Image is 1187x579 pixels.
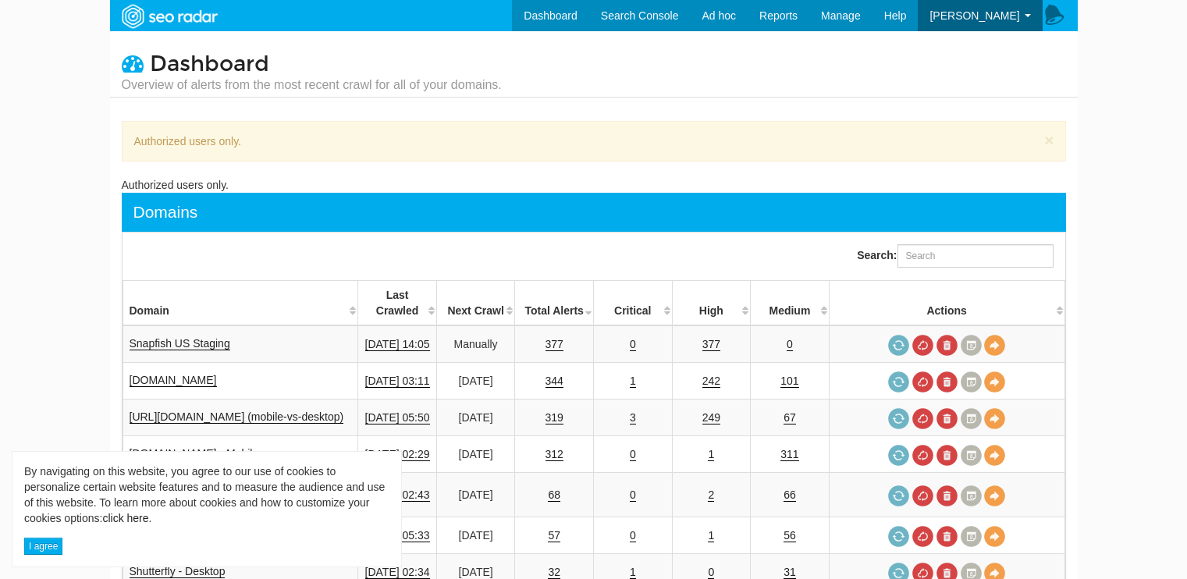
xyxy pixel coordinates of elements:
[784,529,796,542] a: 56
[1044,132,1054,148] button: ×
[436,517,515,554] td: [DATE]
[961,371,982,393] a: Crawl History
[122,76,502,94] small: Overview of alerts from the most recent crawl for all of your domains.
[984,485,1005,506] a: View Domain Overview
[888,408,909,429] a: Request a crawl
[984,526,1005,547] a: View Domain Overview
[130,337,230,350] a: Snapfish US Staging
[702,375,720,388] a: 242
[365,448,430,461] a: [DATE] 02:29
[593,281,672,326] th: Critical: activate to sort column descending
[24,538,62,555] button: I agree
[929,9,1019,22] span: [PERSON_NAME]
[548,566,560,579] a: 32
[784,488,796,502] a: 66
[961,445,982,466] a: Crawl History
[436,281,515,326] th: Next Crawl: activate to sort column descending
[912,371,933,393] a: Cancel in-progress audit
[984,445,1005,466] a: View Domain Overview
[787,338,793,351] a: 0
[150,51,269,77] span: Dashboard
[961,408,982,429] a: Crawl History
[365,566,430,579] a: [DATE] 02:34
[702,9,736,22] span: Ad hoc
[365,338,430,351] a: [DATE] 14:05
[784,411,796,424] a: 67
[122,52,144,74] i: 
[515,281,594,326] th: Total Alerts: activate to sort column ascending
[751,281,830,326] th: Medium: activate to sort column descending
[829,281,1064,326] th: Actions: activate to sort column ascending
[984,371,1005,393] a: View Domain Overview
[912,445,933,466] a: Cancel in-progress audit
[897,244,1054,268] input: Search:
[630,448,636,461] a: 0
[546,411,563,424] a: 319
[961,526,982,547] a: Crawl History
[984,408,1005,429] a: View Domain Overview
[130,410,344,424] a: [URL][DOMAIN_NAME] (mobile-vs-desktop)
[130,447,259,460] a: [DOMAIN_NAME] - Mobile
[630,338,636,351] a: 0
[984,335,1005,356] a: View Domain Overview
[936,485,958,506] a: Delete most recent audit
[130,374,217,387] a: [DOMAIN_NAME]
[936,445,958,466] a: Delete most recent audit
[780,375,798,388] a: 101
[436,363,515,400] td: [DATE]
[912,485,933,506] a: Cancel in-progress audit
[630,566,636,579] a: 1
[122,121,1066,162] div: Authorized users only.
[708,488,714,502] a: 2
[888,485,909,506] a: Request a crawl
[365,529,430,542] a: [DATE] 05:33
[888,526,909,547] a: Request a crawl
[888,445,909,466] a: Request a crawl
[702,411,720,424] a: 249
[912,335,933,356] a: Cancel in-progress audit
[888,335,909,356] span: Request a crawl
[936,335,958,356] a: Delete most recent audit
[912,526,933,547] a: Cancel in-progress audit
[784,566,796,579] a: 31
[365,411,430,424] a: [DATE] 05:50
[546,375,563,388] a: 344
[116,2,223,30] img: SEORadar
[358,281,437,326] th: Last Crawled: activate to sort column descending
[546,448,563,461] a: 312
[630,411,636,424] a: 3
[912,408,933,429] a: Cancel in-progress audit
[122,177,1066,193] div: Authorized users only.
[630,375,636,388] a: 1
[548,488,560,502] a: 68
[630,488,636,502] a: 0
[130,565,226,578] a: Shutterfly - Desktop
[601,9,679,22] span: Search Console
[936,371,958,393] a: Delete most recent audit
[888,371,909,393] a: Request a crawl
[708,529,714,542] a: 1
[436,473,515,517] td: [DATE]
[936,526,958,547] a: Delete most recent audit
[123,281,358,326] th: Domain: activate to sort column ascending
[436,436,515,473] td: [DATE]
[436,325,515,363] td: Manually
[365,488,430,502] a: [DATE] 02:43
[961,335,982,356] a: Crawl History
[702,338,720,351] a: 377
[961,485,982,506] a: Crawl History
[936,408,958,429] a: Delete most recent audit
[546,338,563,351] a: 377
[672,281,751,326] th: High: activate to sort column descending
[780,448,798,461] a: 311
[102,512,148,524] a: click here
[759,9,798,22] span: Reports
[708,448,714,461] a: 1
[365,375,430,388] a: [DATE] 03:11
[24,464,389,526] div: By navigating on this website, you agree to our use of cookies to personalize certain website fea...
[857,244,1053,268] label: Search:
[436,400,515,436] td: [DATE]
[548,529,560,542] a: 57
[133,201,198,224] div: Domains
[821,9,861,22] span: Manage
